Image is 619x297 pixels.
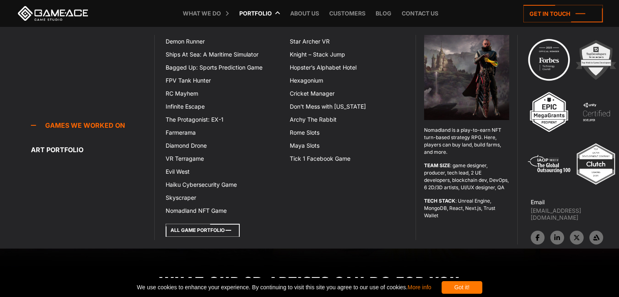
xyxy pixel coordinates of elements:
img: 3 [527,90,571,134]
img: 5 [527,142,571,186]
h2: What Our 2D Artists Can Do for You [93,275,526,288]
a: VR Terragame [161,152,285,165]
a: Ships At Sea: A Maritime Simulator [161,48,285,61]
a: Archy The Rabbit [285,113,409,126]
a: Art portfolio [31,142,154,158]
strong: TECH STACK [424,198,455,204]
a: Hexagonium [285,74,409,87]
a: All Game Portfolio [166,224,240,237]
a: The Protagonist: EX-1 [161,113,285,126]
a: Knight – Stack Jump [285,48,409,61]
a: Hopster’s Alphabet Hotel [285,61,409,74]
a: Haiku Cybersecurity Game [161,178,285,191]
a: Cricket Manager [285,87,409,100]
div: Got it! [442,281,482,294]
a: Get in touch [523,5,603,22]
a: Don’t Mess with [US_STATE] [285,100,409,113]
a: FPV Tank Hunter [161,74,285,87]
img: Technology council badge program ace 2025 game ace [527,37,571,82]
strong: TEAM SIZE [424,162,450,168]
p: Nomadland is a play-to-earn NFT turn-based strategy RPG. Here, players can buy land, build farms,... [424,127,509,156]
a: Rome Slots [285,126,409,139]
p: : Unreal Engine, MongoDB, React, Next.js, Trust Wallet [424,197,509,219]
a: Diamond Drone [161,139,285,152]
strong: Email [531,199,545,205]
a: Evil West [161,165,285,178]
a: More info [407,284,431,290]
a: Infinite Escape [161,100,285,113]
img: Top ar vr development company gaming 2025 game ace [573,142,618,186]
a: Tick 1 Facebook Game [285,152,409,165]
a: Maya Slots [285,139,409,152]
a: Demon Runner [161,35,285,48]
p: : game designer, producer, tech lead, 2 UE developers, blockchain dev, DevOps, 6 2D/3D artists, U... [424,162,509,191]
a: Games we worked on [31,117,154,133]
a: [EMAIL_ADDRESS][DOMAIN_NAME] [531,207,619,221]
a: Bagged Up: Sports Prediction Game [161,61,285,74]
img: Nomadland game top menu [424,35,509,120]
a: RC Mayhem [161,87,285,100]
a: Skyscraper [161,191,285,204]
img: 2 [573,37,618,82]
img: 4 [574,90,619,134]
a: Farmerama [161,126,285,139]
a: Nomadland NFT Game [161,204,285,217]
a: Star Archer VR [285,35,409,48]
span: We use cookies to enhance your experience. By continuing to visit this site you agree to our use ... [137,281,431,294]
